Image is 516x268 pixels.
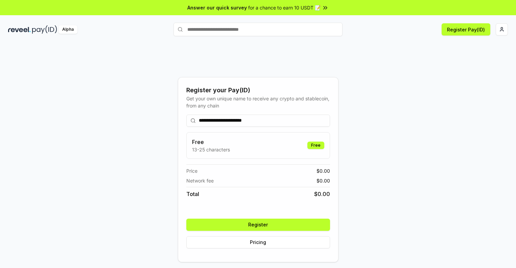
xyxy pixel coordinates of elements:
[316,167,330,174] span: $ 0.00
[442,23,490,35] button: Register Pay(ID)
[186,219,330,231] button: Register
[187,4,247,11] span: Answer our quick survey
[32,25,57,34] img: pay_id
[192,146,230,153] p: 13-25 characters
[186,167,197,174] span: Price
[186,177,214,184] span: Network fee
[186,236,330,248] button: Pricing
[8,25,31,34] img: reveel_dark
[248,4,321,11] span: for a chance to earn 10 USDT 📝
[186,95,330,109] div: Get your own unique name to receive any crypto and stablecoin, from any chain
[316,177,330,184] span: $ 0.00
[307,142,324,149] div: Free
[314,190,330,198] span: $ 0.00
[186,86,330,95] div: Register your Pay(ID)
[192,138,230,146] h3: Free
[58,25,77,34] div: Alpha
[186,190,199,198] span: Total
